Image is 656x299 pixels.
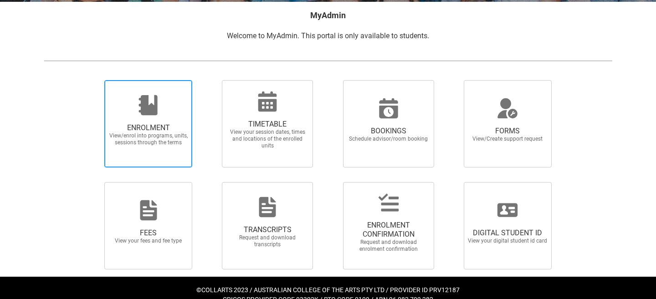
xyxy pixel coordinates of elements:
span: FORMS [467,127,548,136]
span: BOOKINGS [348,127,429,136]
span: FEES [108,228,189,238]
h2: MyAdmin [44,9,612,21]
span: Request and download transcripts [227,234,307,248]
span: ENROLMENT CONFIRMATION [348,221,429,239]
span: View/Create support request [467,136,548,142]
span: DIGITAL STUDENT ID [467,228,548,238]
span: View/enrol into programs, units, sessions through the terms [108,132,189,146]
span: TRANSCRIPTS [227,225,307,234]
span: Request and download enrolment confirmation [348,239,429,253]
span: View your digital student id card [467,238,548,244]
span: View your session dates, times and locations of the enrolled units [227,129,307,149]
span: ENROLMENT [108,123,189,132]
span: View your fees and fee type [108,238,189,244]
span: Schedule advisor/room booking [348,136,429,142]
span: TIMETABLE [227,120,307,129]
span: Welcome to MyAdmin. This portal is only available to students. [227,31,429,40]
